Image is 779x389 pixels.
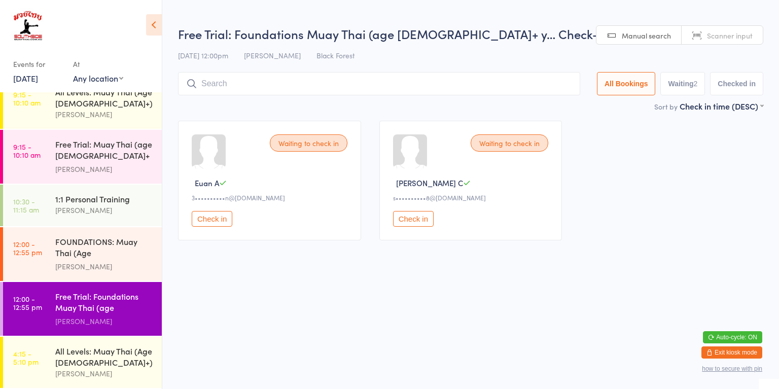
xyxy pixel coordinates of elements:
h2: Free Trial: Foundations Muay Thai (age [DEMOGRAPHIC_DATA]+ y… Check-in [178,25,763,42]
label: Sort by [654,101,678,112]
img: Southside Muay Thai & Fitness [10,8,45,46]
time: 4:15 - 5:10 pm [13,349,39,366]
div: Free Trial: Muay Thai (age [DEMOGRAPHIC_DATA]+ years) [55,138,153,163]
a: 9:15 -10:10 amFree Trial: Muay Thai (age [DEMOGRAPHIC_DATA]+ years)[PERSON_NAME] [3,130,162,184]
a: [DATE] [13,73,38,84]
div: 1:1 Personal Training [55,193,153,204]
button: Checked in [710,72,763,95]
span: Euan A [195,178,219,188]
input: Search [178,72,580,95]
time: 9:15 - 10:10 am [13,90,41,107]
a: 12:00 -12:55 pmFree Trial: Foundations Muay Thai (age [DEMOGRAPHIC_DATA]+ years)[PERSON_NAME] [3,282,162,336]
button: Exit kiosk mode [701,346,762,359]
div: Waiting to check in [471,134,548,152]
span: [PERSON_NAME] C [396,178,463,188]
div: FOUNDATIONS: Muay Thai (Age [DEMOGRAPHIC_DATA]+) [55,236,153,261]
span: Black Forest [316,50,355,60]
div: Any location [73,73,123,84]
div: [PERSON_NAME] [55,163,153,175]
div: Events for [13,56,63,73]
div: Waiting to check in [270,134,347,152]
span: [PERSON_NAME] [244,50,301,60]
div: Free Trial: Foundations Muay Thai (age [DEMOGRAPHIC_DATA]+ years) [55,291,153,315]
div: 3••••••••••n@[DOMAIN_NAME] [192,193,350,202]
div: At [73,56,123,73]
div: s••••••••••8@[DOMAIN_NAME] [393,193,552,202]
button: how to secure with pin [702,365,762,372]
time: 12:00 - 12:55 pm [13,295,42,311]
span: Manual search [622,30,671,41]
a: 10:30 -11:15 am1:1 Personal Training[PERSON_NAME] [3,185,162,226]
div: All Levels: Muay Thai (Age [DEMOGRAPHIC_DATA]+) [55,345,153,368]
a: 12:00 -12:55 pmFOUNDATIONS: Muay Thai (Age [DEMOGRAPHIC_DATA]+)[PERSON_NAME] [3,227,162,281]
button: Waiting2 [660,72,705,95]
button: All Bookings [597,72,656,95]
div: [PERSON_NAME] [55,204,153,216]
span: [DATE] 12:00pm [178,50,228,60]
div: Check in time (DESC) [680,100,763,112]
div: [PERSON_NAME] [55,261,153,272]
a: 9:15 -10:10 amAll Levels: Muay Thai (Age [DEMOGRAPHIC_DATA]+)[PERSON_NAME] [3,78,162,129]
time: 9:15 - 10:10 am [13,143,41,159]
button: Auto-cycle: ON [703,331,762,343]
time: 12:00 - 12:55 pm [13,240,42,256]
button: Check in [393,211,434,227]
div: All Levels: Muay Thai (Age [DEMOGRAPHIC_DATA]+) [55,86,153,109]
div: [PERSON_NAME] [55,368,153,379]
div: [PERSON_NAME] [55,109,153,120]
div: 2 [694,80,698,88]
time: 10:30 - 11:15 am [13,197,39,214]
a: 4:15 -5:10 pmAll Levels: Muay Thai (Age [DEMOGRAPHIC_DATA]+)[PERSON_NAME] [3,337,162,388]
button: Check in [192,211,232,227]
span: Scanner input [707,30,753,41]
div: [PERSON_NAME] [55,315,153,327]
